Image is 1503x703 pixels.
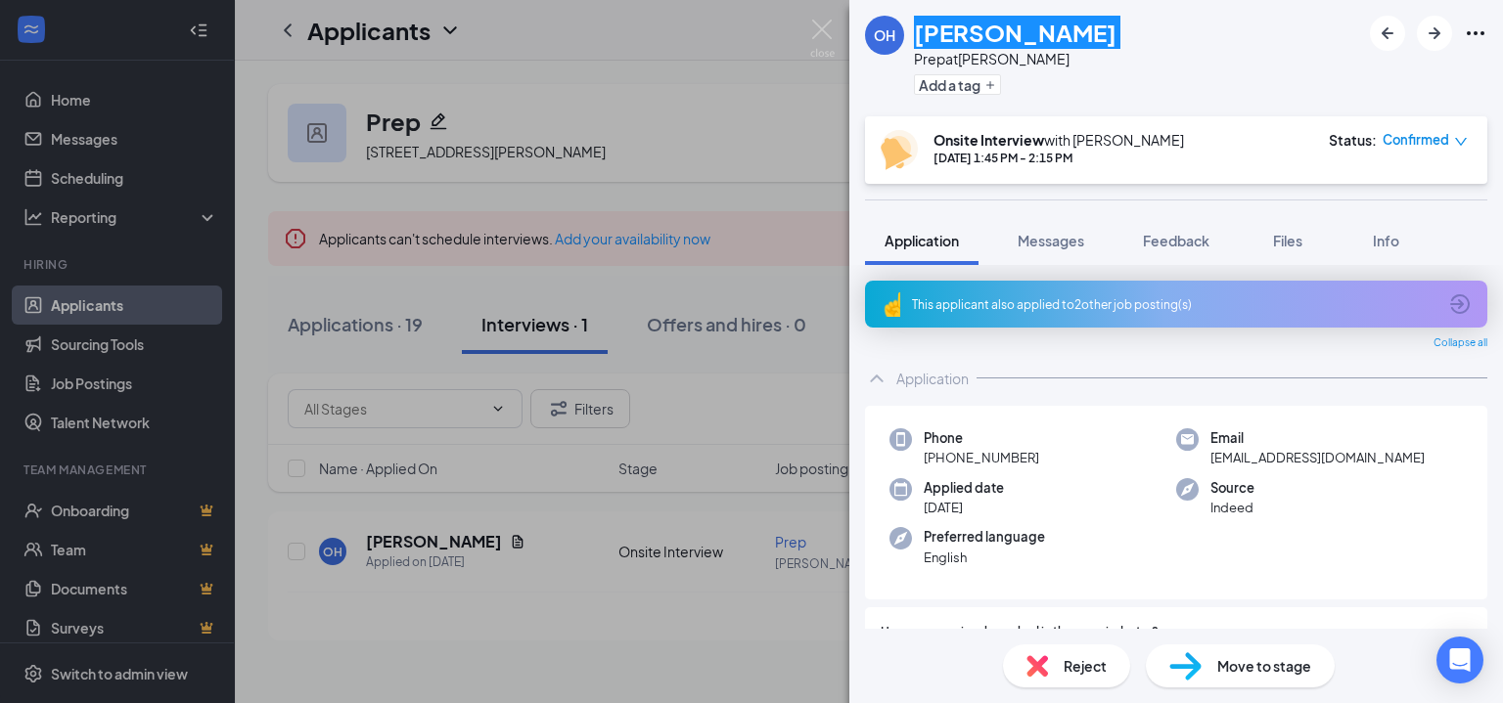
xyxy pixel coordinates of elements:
[1064,655,1107,677] span: Reject
[914,74,1001,95] button: PlusAdd a tag
[1423,22,1446,45] svg: ArrowRight
[924,478,1004,498] span: Applied date
[1210,478,1254,498] span: Source
[865,367,888,390] svg: ChevronUp
[1329,130,1377,150] div: Status :
[914,49,1116,68] div: Prep at [PERSON_NAME]
[896,369,969,388] div: Application
[1454,135,1468,149] span: down
[934,150,1184,166] div: [DATE] 1:45 PM - 2:15 PM
[1273,232,1302,249] span: Files
[934,131,1044,149] b: Onsite Interview
[1210,448,1425,467] span: [EMAIL_ADDRESS][DOMAIN_NAME]
[874,25,895,45] div: OH
[1383,130,1449,150] span: Confirmed
[924,527,1045,547] span: Preferred language
[1370,16,1405,51] button: ArrowLeftNew
[914,16,1116,49] h1: [PERSON_NAME]
[912,296,1436,313] div: This applicant also applied to 2 other job posting(s)
[1448,292,1472,316] svg: ArrowCircle
[984,79,996,91] svg: Plus
[1217,655,1311,677] span: Move to stage
[924,498,1004,517] span: [DATE]
[1376,22,1399,45] svg: ArrowLeftNew
[1434,335,1487,351] span: Collapse all
[1417,16,1452,51] button: ArrowRight
[1436,637,1483,683] div: Open Intercom Messenger
[885,232,959,249] span: Application
[1464,22,1487,45] svg: Ellipses
[934,130,1184,150] div: with [PERSON_NAME]
[1143,232,1209,249] span: Feedback
[1373,232,1399,249] span: Info
[881,623,1159,641] span: Have you previously worked in the same industry?
[924,548,1045,567] span: English
[924,428,1039,448] span: Phone
[924,448,1039,467] span: [PHONE_NUMBER]
[1210,428,1425,448] span: Email
[1210,498,1254,517] span: Indeed
[1018,232,1084,249] span: Messages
